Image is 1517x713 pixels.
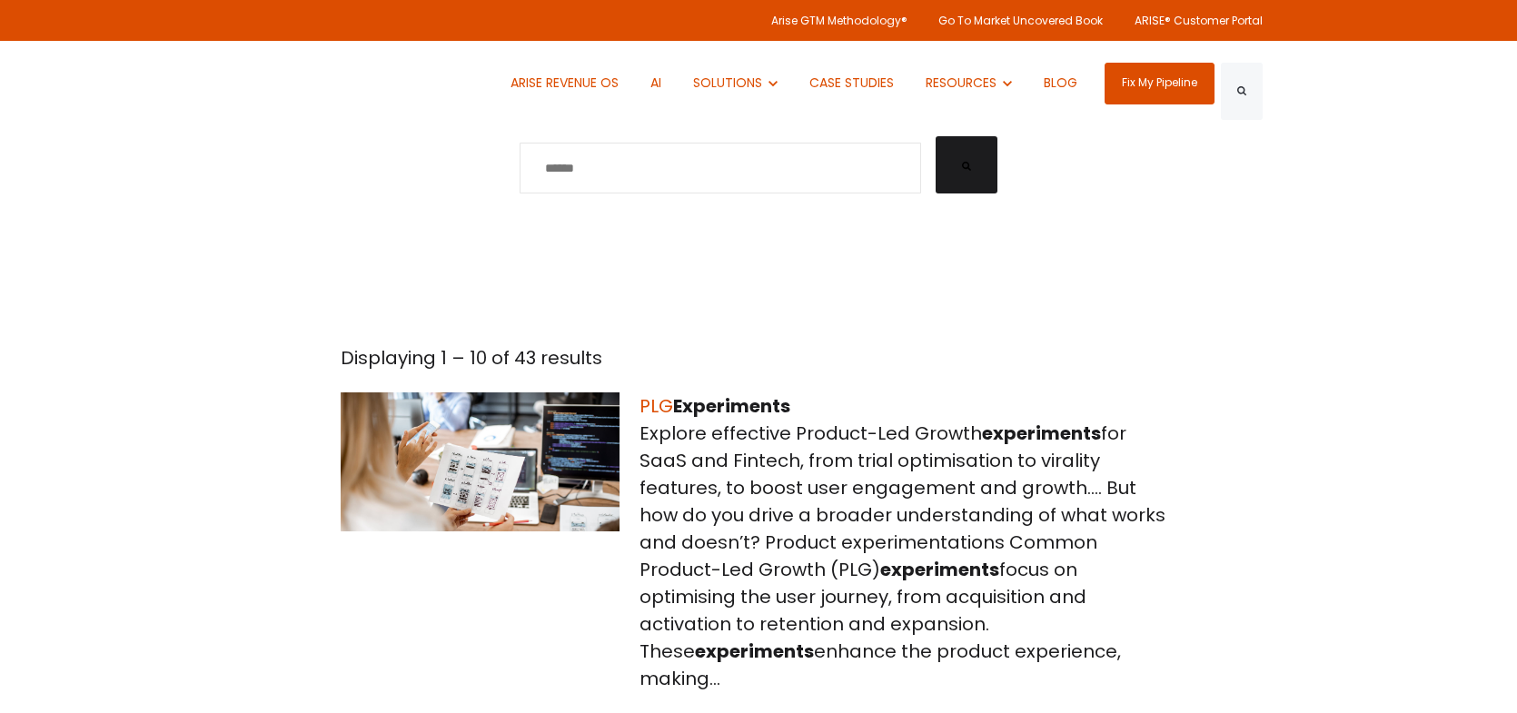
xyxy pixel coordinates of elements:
[982,421,1101,446] span: experiments
[640,420,1176,692] p: Explore effective Product-Led Growth for SaaS and Fintech, from trial optimisation to virality fe...
[254,63,292,104] img: ARISE GTM logo (1) white
[1030,41,1091,125] a: BLOG
[926,74,996,92] span: RESOURCES
[637,41,675,125] a: AI
[1221,63,1263,120] button: Search
[693,74,762,92] span: SOLUTIONS
[936,136,997,193] button: Search
[640,393,790,419] a: PLGExperiments
[341,344,1176,371] p: Displaying 1 – 10 of 43 results
[912,41,1026,125] button: RESOURCES
[880,557,999,582] span: experiments
[796,41,907,125] a: CASE STUDIES
[640,393,790,419] hnan: PLG
[679,41,791,125] button: SOLUTIONS
[520,143,921,193] input: This is a search field with an auto-suggest feature attached.
[673,393,790,419] span: Experiments
[497,41,632,125] a: ARISE REVENUE OS
[695,639,814,664] span: experiments
[497,41,1090,125] nav: Desktop navigation
[1105,63,1215,104] a: Fix My Pipeline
